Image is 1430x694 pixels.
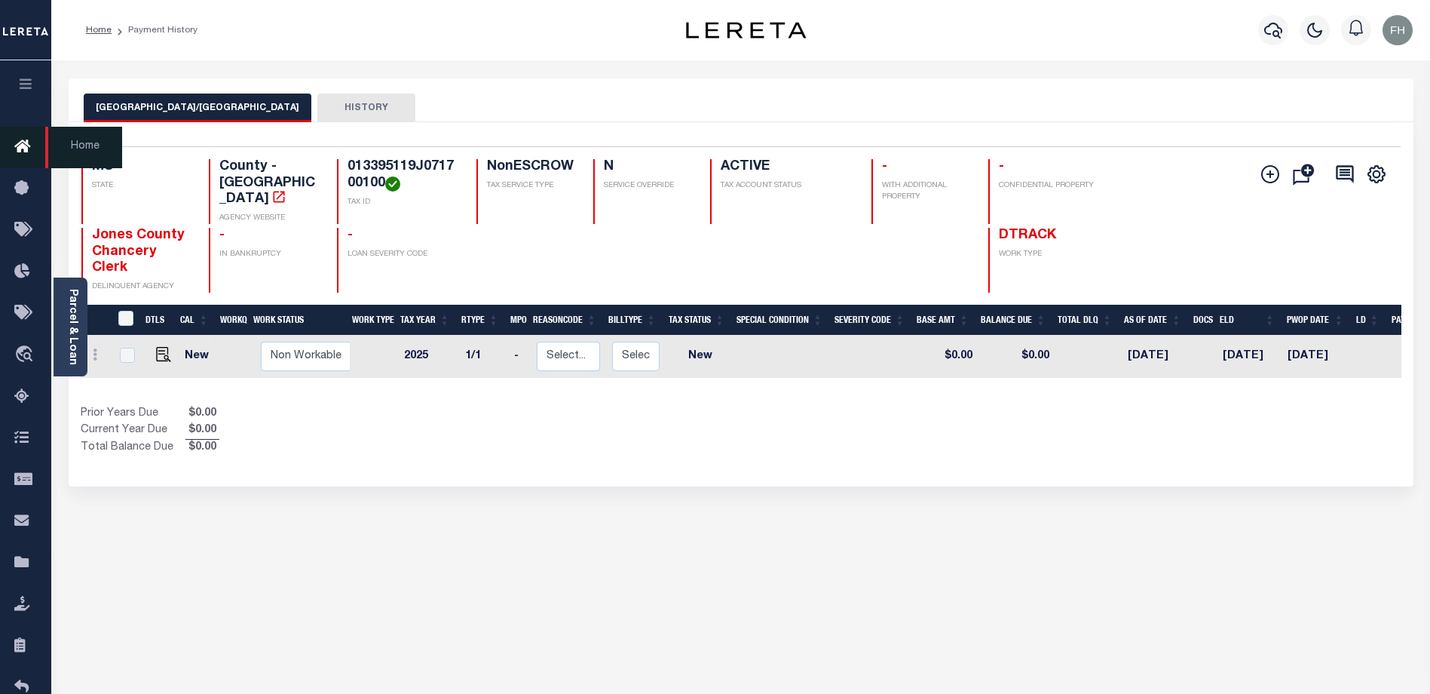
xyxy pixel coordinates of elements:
th: BillType: activate to sort column ascending [602,305,662,336]
th: CAL: activate to sort column ascending [174,305,214,336]
p: TAX SERVICE TYPE [487,180,575,192]
th: RType: activate to sort column ascending [455,305,504,336]
li: Payment History [112,23,198,37]
td: Current Year Due [81,422,185,439]
img: svg+xml;base64,PHN2ZyB4bWxucz0iaHR0cDovL3d3dy53My5vcmcvMjAwMC9zdmciIHBvaW50ZXItZXZlbnRzPSJub25lIi... [1383,15,1413,45]
p: WORK TYPE [999,249,1098,260]
th: Special Condition: activate to sort column ascending [730,305,828,336]
th: As of Date: activate to sort column ascending [1118,305,1187,336]
span: DTRACK [999,229,1056,242]
span: - [219,229,225,242]
p: IN BANKRUPTCY [219,249,319,260]
button: HISTORY [317,94,415,122]
td: $0.00 [914,336,978,378]
th: Work Status [247,305,350,336]
span: $0.00 [185,440,219,456]
th: ReasonCode: activate to sort column ascending [527,305,602,336]
th: Work Type [346,305,394,336]
p: CONFIDENTIAL PROPERTY [999,180,1098,192]
th: Balance Due: activate to sort column ascending [975,305,1052,336]
td: - [508,336,531,378]
p: TAX ID [348,197,458,208]
th: Base Amt: activate to sort column ascending [911,305,975,336]
td: New [666,336,734,378]
th: &nbsp;&nbsp;&nbsp;&nbsp;&nbsp;&nbsp;&nbsp;&nbsp;&nbsp;&nbsp; [81,305,109,336]
h4: ACTIVE [721,159,853,176]
p: DELINQUENT AGENCY [92,281,191,293]
th: &nbsp; [109,305,140,336]
th: ELD: activate to sort column ascending [1214,305,1281,336]
i: travel_explore [14,345,38,365]
p: SERVICE OVERRIDE [604,180,692,192]
td: Prior Years Due [81,406,185,422]
a: Home [86,26,112,35]
h4: 013395119J071700100 [348,159,458,192]
span: - [882,160,887,173]
p: STATE [92,180,191,192]
td: [DATE] [1281,336,1350,378]
a: Parcel & Loan [67,289,78,365]
td: $0.00 [978,336,1055,378]
h4: MS [92,159,191,176]
th: PWOP Date: activate to sort column ascending [1281,305,1350,336]
p: WITH ADDITIONAL PROPERTY [882,180,970,203]
span: $0.00 [185,422,219,439]
h4: County - [GEOGRAPHIC_DATA] [219,159,319,208]
th: MPO [504,305,527,336]
p: AGENCY WEBSITE [219,213,319,224]
th: Tax Year: activate to sort column ascending [394,305,455,336]
h4: N [604,159,692,176]
span: - [999,160,1004,173]
th: Tax Status: activate to sort column ascending [662,305,730,336]
p: LOAN SEVERITY CODE [348,249,458,260]
button: [GEOGRAPHIC_DATA]/[GEOGRAPHIC_DATA] [84,94,311,122]
td: New [179,336,220,378]
td: 1/1 [459,336,508,378]
td: Total Balance Due [81,440,185,456]
th: Severity Code: activate to sort column ascending [828,305,911,336]
td: 2025 [398,336,459,378]
th: DTLS [139,305,174,336]
th: Docs [1187,305,1214,336]
p: TAX ACCOUNT STATUS [721,180,853,192]
td: [DATE] [1122,336,1191,378]
span: - [348,229,353,242]
th: WorkQ [214,305,247,336]
td: [DATE] [1217,336,1281,378]
th: LD: activate to sort column ascending [1350,305,1386,336]
span: $0.00 [185,406,219,422]
img: logo-dark.svg [686,22,807,38]
th: Total DLQ: activate to sort column ascending [1052,305,1118,336]
span: Jones County Chancery Clerk [92,229,185,275]
span: Home [45,127,122,168]
h4: NonESCROW [487,159,575,176]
